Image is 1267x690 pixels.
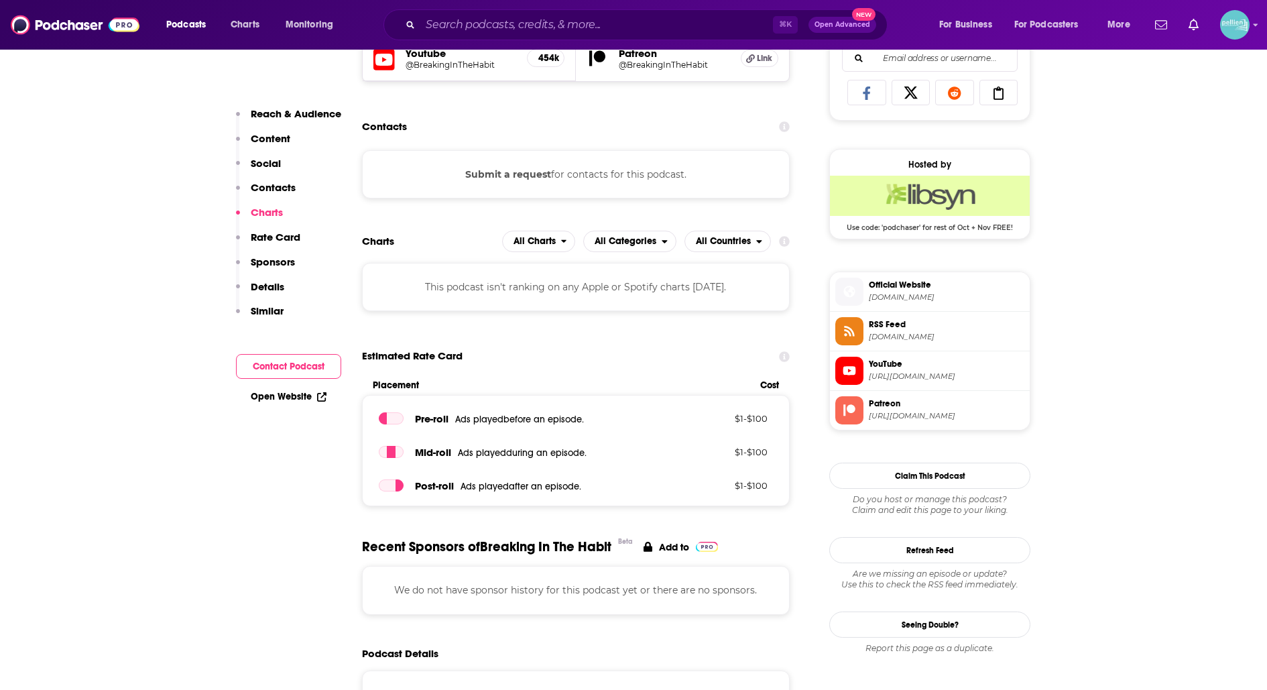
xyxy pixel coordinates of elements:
h2: Contacts [362,114,407,139]
span: For Business [939,15,992,34]
button: Charts [236,206,283,231]
button: open menu [502,231,576,252]
a: Libsyn Deal: Use code: 'podchaser' for rest of Oct + Nov FREE! [830,176,1030,231]
h2: Podcast Details [362,647,438,660]
a: Patreon[URL][DOMAIN_NAME] [835,396,1024,424]
span: Mid -roll [415,446,451,459]
a: Share on Reddit [935,80,974,105]
span: For Podcasters [1014,15,1079,34]
button: Reach & Audience [236,107,341,132]
button: open menu [930,14,1009,36]
span: Recent Sponsors of Breaking In The Habit [362,538,611,555]
a: @BreakingInTheHabit [619,60,730,70]
p: $ 1 - $ 100 [680,480,768,491]
div: Hosted by [830,159,1030,170]
img: Podchaser - Follow, Share and Rate Podcasts [11,12,139,38]
p: Similar [251,304,284,317]
span: https://www.youtube.com/@BreakingInTheHabit [869,371,1024,382]
p: Contacts [251,181,296,194]
div: Beta [618,537,633,546]
button: open menu [583,231,676,252]
span: Pre -roll [415,412,448,425]
span: Use code: 'podchaser' for rest of Oct + Nov FREE! [830,216,1030,232]
a: @BreakingInTheHabit [406,60,516,70]
img: User Profile [1220,10,1250,40]
button: Submit a request [465,167,551,182]
button: Show profile menu [1220,10,1250,40]
span: Charts [231,15,259,34]
a: Seeing Double? [829,612,1030,638]
p: Details [251,280,284,293]
span: Estimated Rate Card [362,343,463,369]
span: Placement [373,380,749,391]
span: https://www.patreon.com/BreakingInTheHabit [869,411,1024,421]
span: breakinginthehabit.org [869,332,1024,342]
div: for contacts for this podcast. [362,150,790,198]
a: Link [741,50,778,67]
span: breakinginthehabit.org [869,292,1024,302]
p: $ 1 - $ 100 [680,413,768,424]
p: Social [251,157,281,170]
a: RSS Feed[DOMAIN_NAME] [835,317,1024,345]
h5: Youtube [406,47,516,60]
p: $ 1 - $ 100 [680,447,768,457]
p: We do not have sponsor history for this podcast yet or there are no sponsors. [379,583,773,597]
span: ⌘ K [773,16,798,34]
button: open menu [157,14,223,36]
span: Ads played before an episode . [455,414,584,425]
a: Official Website[DOMAIN_NAME] [835,278,1024,306]
h5: 454k [538,52,553,64]
h2: Platforms [502,231,576,252]
button: Details [236,280,284,305]
span: Ads played after an episode . [461,481,581,492]
span: New [852,8,876,21]
img: Libsyn Deal: Use code: 'podchaser' for rest of Oct + Nov FREE! [830,176,1030,216]
span: More [1107,15,1130,34]
a: Show notifications dropdown [1183,13,1204,36]
div: This podcast isn't ranking on any Apple or Spotify charts [DATE]. [362,263,790,311]
p: Reach & Audience [251,107,341,120]
p: Add to [659,541,689,553]
span: Open Advanced [814,21,870,28]
span: Monitoring [286,15,333,34]
p: Charts [251,206,283,219]
input: Email address or username... [853,46,1006,71]
div: Are we missing an episode or update? Use this to check the RSS feed immediately. [829,569,1030,590]
h5: Patreon [619,47,730,60]
div: Search followers [842,45,1018,72]
button: Open AdvancedNew [808,17,876,33]
a: YouTube[URL][DOMAIN_NAME] [835,357,1024,385]
button: Contact Podcast [236,354,341,379]
span: Cost [760,380,779,391]
span: YouTube [869,358,1024,370]
span: Post -roll [415,479,454,492]
button: open menu [684,231,771,252]
div: Claim and edit this page to your liking. [829,494,1030,516]
button: Content [236,132,290,157]
span: RSS Feed [869,319,1024,331]
span: Link [757,53,772,64]
div: Report this page as a duplicate. [829,643,1030,654]
h2: Countries [684,231,771,252]
a: Share on X/Twitter [892,80,930,105]
button: Sponsors [236,255,295,280]
button: open menu [1006,14,1098,36]
span: Patreon [869,398,1024,410]
button: Contacts [236,181,296,206]
span: All Charts [514,237,556,246]
button: Claim This Podcast [829,463,1030,489]
a: Charts [222,14,267,36]
a: Open Website [251,391,326,402]
button: Similar [236,304,284,329]
button: Rate Card [236,231,300,255]
button: open menu [276,14,351,36]
p: Sponsors [251,255,295,268]
a: Share on Facebook [847,80,886,105]
span: Ads played during an episode . [458,447,587,459]
span: Do you host or manage this podcast? [829,494,1030,505]
button: open menu [1098,14,1147,36]
span: Logged in as JessicaPellien [1220,10,1250,40]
